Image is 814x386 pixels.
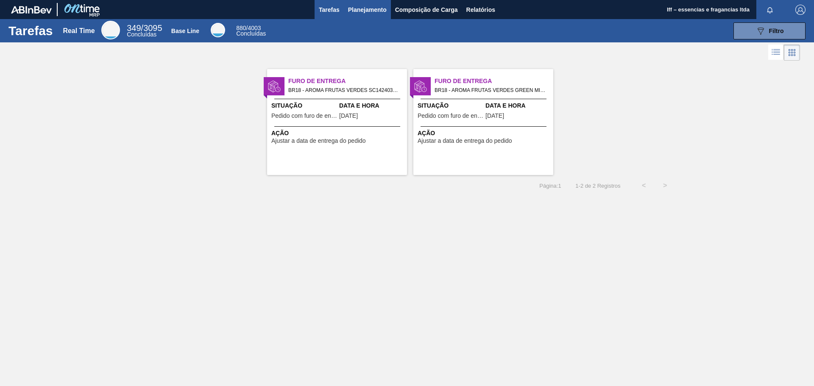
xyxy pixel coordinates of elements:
[435,77,553,86] span: Furo de Entrega
[271,129,405,138] span: Ação
[633,175,655,196] button: <
[418,101,483,110] span: Situação
[319,5,340,15] span: Tarefas
[756,4,783,16] button: Notificações
[574,183,621,189] span: 1 - 2 de 2 Registros
[236,25,261,31] span: / 4003
[236,25,266,36] div: Base Line
[418,113,483,119] span: Pedido com furo de entrega
[466,5,495,15] span: Relatórios
[288,86,400,95] span: BR18 - AROMA FRUTAS VERDES SC1424031 25KG Pedido - 2023530
[8,26,53,36] h1: Tarefas
[268,80,281,93] img: status
[271,113,337,119] span: Pedido com furo de entrega
[769,28,784,34] span: Filtro
[236,30,266,37] span: Concluídas
[11,6,52,14] img: TNhmsLtSVTkK8tSr43FrP2fwEKptu5GPRR3wAAAABJRU5ErkJggg==
[127,23,141,33] span: 349
[414,80,427,93] img: status
[127,25,162,37] div: Real Time
[127,31,156,38] span: Concluídas
[733,22,806,39] button: Filtro
[211,23,225,37] div: Base Line
[271,101,337,110] span: Situação
[171,28,199,34] div: Base Line
[271,138,366,144] span: Ajustar a data de entrega do pedido
[63,27,95,35] div: Real Time
[435,86,546,95] span: BR18 - AROMA FRUTAS VERDES GREEN MIX SC1424032 25KG Pedido - 2023532
[485,101,551,110] span: Data e Hora
[784,44,800,61] div: Visão em Cards
[395,5,458,15] span: Composição de Carga
[418,129,551,138] span: Ação
[485,113,504,119] span: 07/09/2025,
[339,113,358,119] span: 07/09/2025,
[539,183,561,189] span: Página : 1
[418,138,512,144] span: Ajustar a data de entrega do pedido
[236,25,246,31] span: 880
[795,5,806,15] img: Logout
[768,44,784,61] div: Visão em Lista
[655,175,676,196] button: >
[288,77,407,86] span: Furo de Entrega
[339,101,405,110] span: Data e Hora
[127,23,162,33] span: / 3095
[101,21,120,39] div: Real Time
[348,5,387,15] span: Planejamento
